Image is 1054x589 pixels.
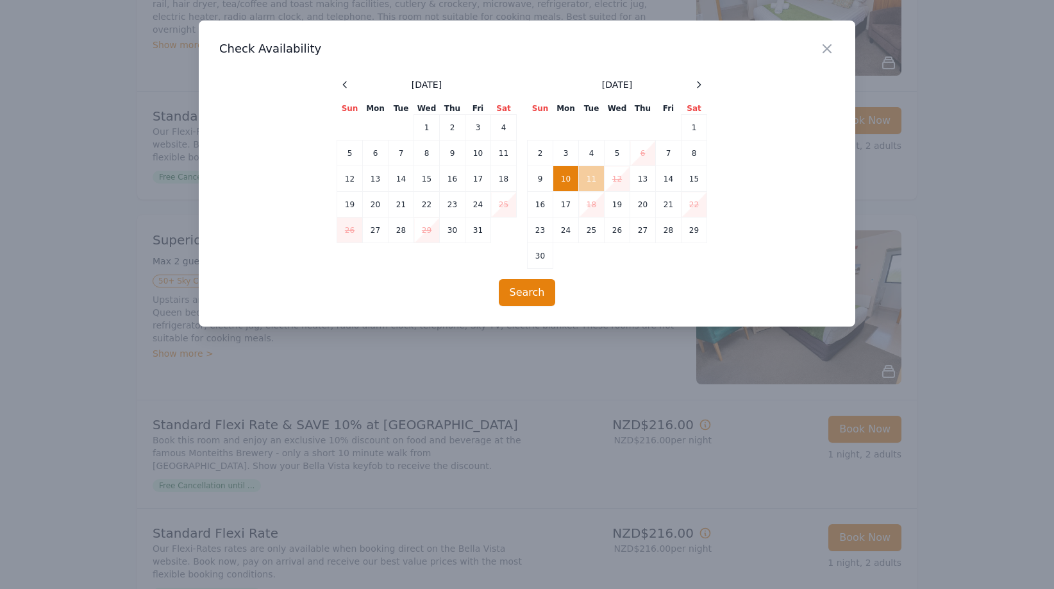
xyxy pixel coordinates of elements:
[363,166,389,192] td: 13
[528,192,553,218] td: 16
[553,103,579,115] th: Mon
[363,218,389,243] td: 27
[491,192,517,218] td: 25
[363,141,389,166] td: 6
[389,103,414,115] th: Tue
[414,192,440,218] td: 22
[656,103,682,115] th: Fri
[440,141,465,166] td: 9
[499,279,556,306] button: Search
[414,141,440,166] td: 8
[440,115,465,141] td: 2
[605,218,630,243] td: 26
[630,218,656,243] td: 27
[491,141,517,166] td: 11
[414,218,440,243] td: 29
[337,218,363,243] td: 26
[465,166,491,192] td: 17
[553,141,579,166] td: 3
[337,103,363,115] th: Sun
[630,192,656,218] td: 20
[337,192,363,218] td: 19
[579,218,605,243] td: 25
[389,218,414,243] td: 28
[630,141,656,166] td: 6
[465,192,491,218] td: 24
[465,115,491,141] td: 3
[656,218,682,243] td: 28
[440,103,465,115] th: Thu
[440,166,465,192] td: 16
[414,166,440,192] td: 15
[528,166,553,192] td: 9
[440,192,465,218] td: 23
[491,115,517,141] td: 4
[579,166,605,192] td: 11
[414,103,440,115] th: Wed
[682,141,707,166] td: 8
[219,41,835,56] h3: Check Availability
[414,115,440,141] td: 1
[579,141,605,166] td: 4
[389,141,414,166] td: 7
[465,103,491,115] th: Fri
[605,166,630,192] td: 12
[656,141,682,166] td: 7
[682,115,707,141] td: 1
[337,166,363,192] td: 12
[630,166,656,192] td: 13
[605,192,630,218] td: 19
[682,192,707,218] td: 22
[363,103,389,115] th: Mon
[656,166,682,192] td: 14
[656,192,682,218] td: 21
[630,103,656,115] th: Thu
[553,218,579,243] td: 24
[682,166,707,192] td: 15
[528,218,553,243] td: 23
[579,192,605,218] td: 18
[528,141,553,166] td: 2
[440,218,465,243] td: 30
[337,141,363,166] td: 5
[528,243,553,269] td: 30
[491,103,517,115] th: Sat
[579,103,605,115] th: Tue
[605,103,630,115] th: Wed
[389,192,414,218] td: 21
[553,192,579,218] td: 17
[465,218,491,243] td: 31
[389,166,414,192] td: 14
[605,141,630,166] td: 5
[682,103,707,115] th: Sat
[682,218,707,243] td: 29
[412,78,442,91] span: [DATE]
[602,78,632,91] span: [DATE]
[491,166,517,192] td: 18
[363,192,389,218] td: 20
[465,141,491,166] td: 10
[553,166,579,192] td: 10
[528,103,553,115] th: Sun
